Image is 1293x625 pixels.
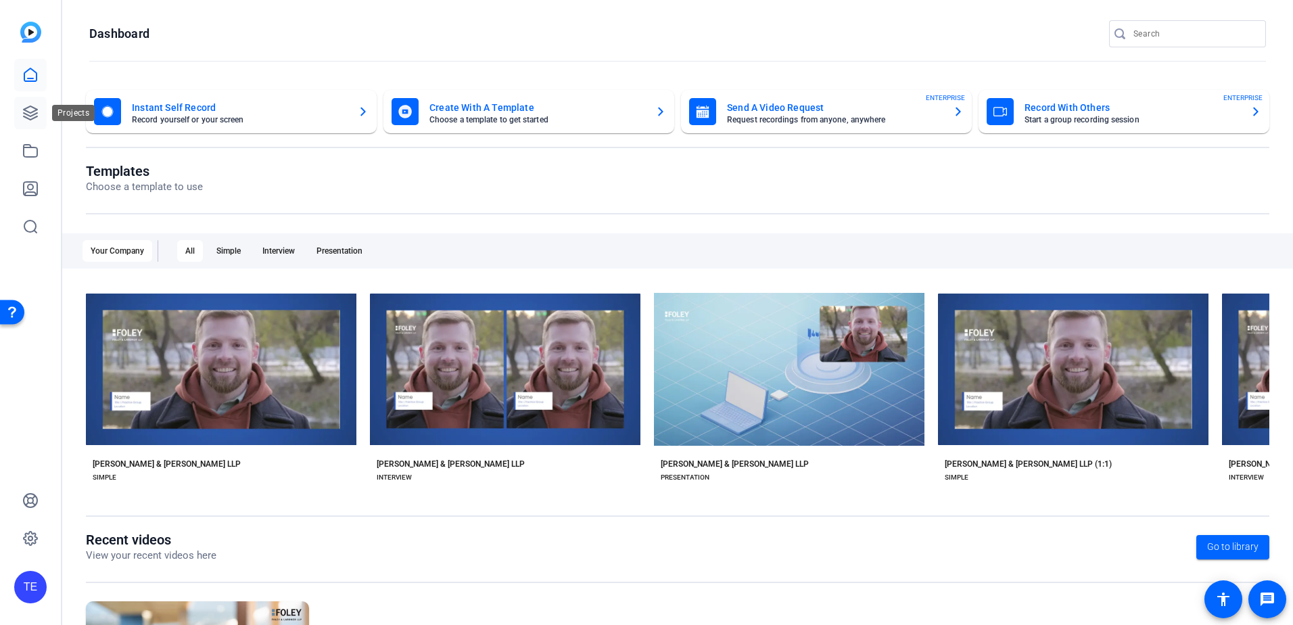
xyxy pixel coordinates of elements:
mat-icon: message [1259,591,1275,607]
mat-card-title: Instant Self Record [132,99,347,116]
div: Projects [52,105,95,121]
mat-card-title: Record With Others [1025,99,1240,116]
h1: Recent videos [86,532,216,548]
div: TE [14,571,47,603]
div: [PERSON_NAME] & [PERSON_NAME] LLP [661,459,809,469]
span: Go to library [1207,540,1259,554]
div: [PERSON_NAME] & [PERSON_NAME] LLP (1:1) [945,459,1112,469]
button: Record With OthersStart a group recording sessionENTERPRISE [979,90,1269,133]
div: SIMPLE [945,472,968,483]
mat-card-title: Send A Video Request [727,99,942,116]
mat-card-subtitle: Request recordings from anyone, anywhere [727,116,942,124]
p: View your recent videos here [86,548,216,563]
mat-card-title: Create With A Template [429,99,644,116]
span: ENTERPRISE [926,93,965,103]
mat-card-subtitle: Start a group recording session [1025,116,1240,124]
div: All [177,240,203,262]
button: Create With A TemplateChoose a template to get started [383,90,674,133]
div: [PERSON_NAME] & [PERSON_NAME] LLP [93,459,241,469]
div: INTERVIEW [1229,472,1264,483]
div: Your Company [83,240,152,262]
button: Instant Self RecordRecord yourself or your screen [86,90,377,133]
div: Simple [208,240,249,262]
p: Choose a template to use [86,179,203,195]
div: SIMPLE [93,472,116,483]
span: ENTERPRISE [1223,93,1263,103]
img: blue-gradient.svg [20,22,41,43]
div: PRESENTATION [661,472,709,483]
mat-card-subtitle: Record yourself or your screen [132,116,347,124]
mat-icon: accessibility [1215,591,1231,607]
div: Interview [254,240,303,262]
mat-card-subtitle: Choose a template to get started [429,116,644,124]
a: Go to library [1196,535,1269,559]
button: Send A Video RequestRequest recordings from anyone, anywhereENTERPRISE [681,90,972,133]
h1: Dashboard [89,26,149,42]
div: INTERVIEW [377,472,412,483]
h1: Templates [86,163,203,179]
div: [PERSON_NAME] & [PERSON_NAME] LLP [377,459,525,469]
div: Presentation [308,240,371,262]
input: Search [1133,26,1255,42]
